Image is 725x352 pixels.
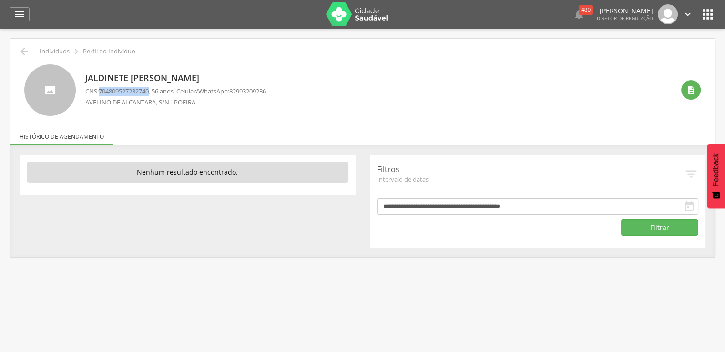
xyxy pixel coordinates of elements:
a:  480 [573,4,585,24]
p: CNS: , 56 anos, Celular/WhatsApp: [85,87,266,96]
i:  [684,201,695,212]
p: Perfil do Indivíduo [83,48,135,55]
div: 480 [579,5,593,15]
i:  [684,167,698,181]
p: Indivíduos [40,48,70,55]
i: Voltar [19,46,30,57]
p: AVELINO DE ALCANTARA, S/N - POEIRA [85,98,266,107]
i:  [573,9,585,20]
p: Filtros [377,164,684,175]
p: Jaldinete [PERSON_NAME] [85,72,266,84]
p: Nenhum resultado encontrado. [27,162,348,183]
i:  [14,9,25,20]
div: Ver histórico de cadastramento [681,80,701,100]
span: 82993209236 [229,87,266,95]
i:  [700,7,715,22]
span: Feedback [712,153,720,186]
span: 704809527232740 [99,87,149,95]
p: [PERSON_NAME] [597,8,653,14]
span: Diretor de regulação [597,15,653,21]
i:  [686,85,696,95]
button: Feedback - Mostrar pesquisa [707,144,725,208]
span: Intervalo de datas [377,175,684,184]
i:  [71,46,82,57]
button: Filtrar [621,219,698,236]
a:  [10,7,30,21]
i:  [683,9,693,20]
a:  [683,4,693,24]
